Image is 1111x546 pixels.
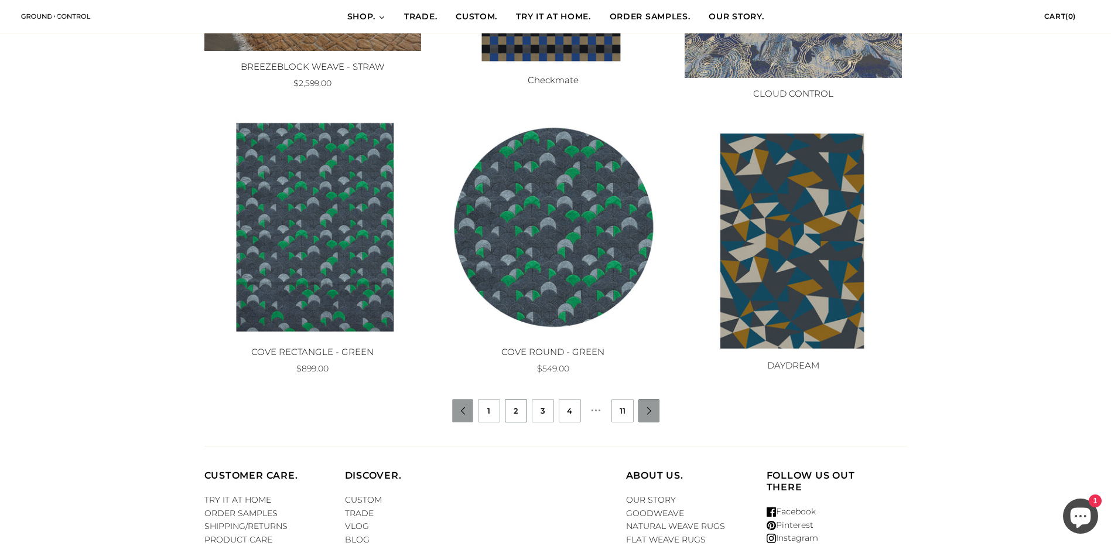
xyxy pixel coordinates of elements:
a: ORDER SAMPLES. [600,1,700,33]
a: SHOP. [338,1,395,33]
span: $899.00 [296,363,329,374]
a: Facebook [767,506,816,517]
span: $2,599.00 [293,78,331,88]
a: CUSTOM. [446,1,507,33]
h4: CUSTOMER CARE. [204,470,327,482]
a: SHIPPING/RETURNS [204,521,288,531]
a: PRODUCT CARE [204,534,272,545]
li: … [586,399,607,417]
a: COVE RECTANGLE - GREEN [251,346,374,357]
h4: DISCOVER. [345,470,468,482]
a: FLAT WEAVE RUGS [626,534,706,545]
a: Cart(0) [1044,12,1093,21]
a: TRY IT AT HOME [204,494,271,505]
a: 4 [559,400,580,422]
a: 11 [612,400,633,422]
h4: Follow us out there [767,470,890,493]
a: TRADE. [395,1,446,33]
a: Pinterest [767,520,813,530]
a: BREEZEBLOCK WEAVE - STRAW [241,61,384,72]
a: TRY IT AT HOME. [507,1,600,33]
a:  [639,407,660,415]
a: OUR STORY. [699,1,773,33]
span: $549.00 [537,363,569,374]
inbox-online-store-chat: Shopify online store chat [1059,499,1102,537]
a: Checkmate [528,74,579,86]
a:  [453,407,474,415]
span: TRADE. [404,11,437,23]
a: VLOG [345,521,369,531]
span: CUSTOM. [456,11,497,23]
span: TRY IT AT HOME. [516,11,591,23]
a: NATURAL WEAVE RUGS [626,521,725,531]
a: DAYDREAM [767,360,819,371]
span: Cart [1044,12,1065,21]
a: ORDER SAMPLES [204,508,278,518]
a: BLOG [345,534,370,545]
a: COVE ROUND - GREEN [501,346,604,357]
a: 3 [532,400,553,422]
a: OUR STORY [626,494,676,505]
span: OUR STORY. [709,11,764,23]
h4: ABOUT US. [626,470,749,482]
a: GOODWEAVE [626,508,684,518]
span: SHOP. [347,11,376,23]
a: TRADE [345,508,374,518]
span: 0 [1068,12,1074,21]
a: CLOUD CONTROL [753,88,833,99]
span: ORDER SAMPLES. [610,11,690,23]
a: 2 [505,400,527,422]
a: CUSTOM [345,494,382,505]
a: 1 [478,400,500,422]
a: Instagram [767,533,818,543]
